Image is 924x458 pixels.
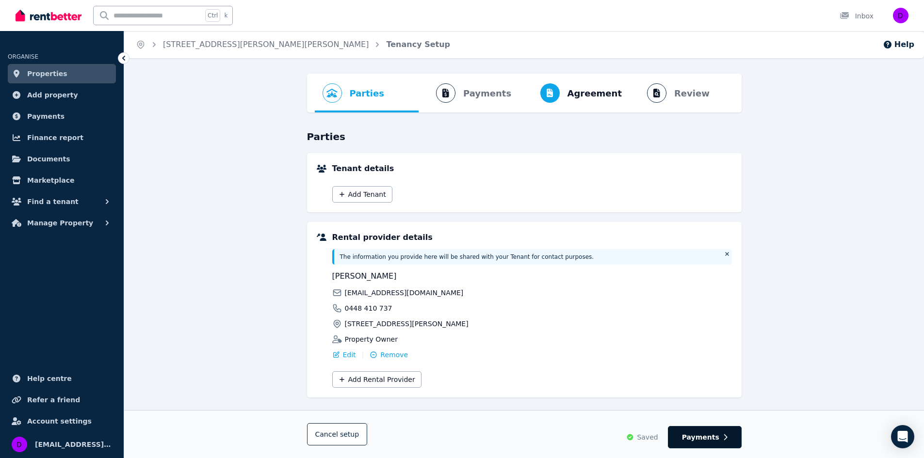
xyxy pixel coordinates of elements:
div: Open Intercom Messenger [891,425,914,448]
button: Manage Property [8,213,116,233]
span: [EMAIL_ADDRESS][DOMAIN_NAME] [35,439,112,450]
span: Ctrl [205,9,220,22]
span: 0448 410 737 [345,303,392,313]
span: Remove [380,350,408,360]
a: Account settings [8,411,116,431]
img: dalrympleroad399@gmail.com [12,437,27,452]
span: Properties [27,68,67,79]
h5: Rental provider details [332,232,732,243]
button: Parties [315,74,392,112]
a: Refer a friend [8,390,116,410]
button: Payments [668,426,742,448]
span: ORGANISE [8,53,38,60]
span: Marketplace [27,174,74,186]
span: Agreement [567,87,622,100]
span: Saved [637,432,658,442]
span: Find a tenant [27,196,79,207]
div: Inbox [840,11,874,21]
span: setup [340,429,359,439]
span: Refer a friend [27,394,80,406]
a: Help centre [8,369,116,388]
span: k [224,12,227,19]
a: Finance report [8,128,116,147]
img: dalrympleroad399@gmail.com [893,8,908,23]
h5: Tenant details [332,163,732,174]
span: Finance report [27,132,83,143]
span: Payments [27,111,65,122]
a: Documents [8,149,116,169]
span: Add property [27,89,78,101]
span: Parties [350,87,384,100]
span: [PERSON_NAME] [332,270,529,282]
a: [STREET_ADDRESS][PERSON_NAME][PERSON_NAME] [163,40,369,49]
button: Add Rental Provider [332,371,421,388]
span: Property Owner [345,334,398,344]
button: Remove [370,350,408,360]
span: Manage Property [27,217,93,229]
p: The information you provide here will be shared with your Tenant for contact purposes. [340,253,718,261]
span: Help centre [27,373,72,384]
span: Documents [27,153,70,165]
span: [STREET_ADDRESS][PERSON_NAME] [345,319,469,329]
a: Payments [8,107,116,126]
a: Add property [8,85,116,105]
span: [EMAIL_ADDRESS][DOMAIN_NAME] [345,288,464,298]
img: RentBetter [16,8,81,23]
nav: Progress [307,74,742,112]
h3: Parties [307,130,742,143]
button: Agreement [523,74,630,112]
nav: Breadcrumb [124,31,462,58]
a: Properties [8,64,116,83]
span: Edit [343,350,356,360]
a: Marketplace [8,171,116,190]
button: Add Tenant [332,186,392,203]
button: Find a tenant [8,192,116,211]
span: Tenancy Setup [386,39,450,50]
img: Rental providers [317,234,326,241]
span: Payments [682,432,719,442]
button: Help [883,39,914,50]
button: Edit [332,350,356,360]
span: Cancel [315,430,359,438]
span: Account settings [27,415,92,427]
button: Cancelsetup [307,423,368,445]
span: | [362,350,364,360]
